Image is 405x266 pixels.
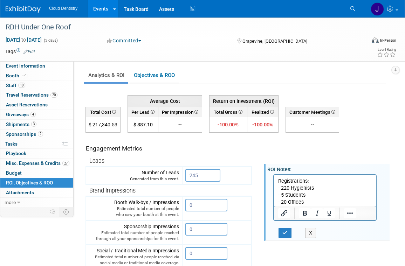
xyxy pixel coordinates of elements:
a: Tasks [0,139,73,149]
span: 2 [38,131,43,136]
button: Insert/edit link [278,208,290,218]
span: [DATE] [DATE] [5,37,42,43]
span: (3 days) [43,38,58,43]
div: Event Format [336,36,397,47]
span: Giveaways [6,112,36,117]
button: Italic [311,208,323,218]
i: Booth reservation complete [22,73,26,77]
span: Playbook [6,150,26,156]
span: Budget [6,170,22,176]
span: to [20,37,27,43]
span: -100.00% [218,121,239,128]
td: $ 217,340.53 [86,117,121,133]
a: Shipments3 [0,120,73,129]
a: Event Information [0,61,73,71]
th: Total Gross [210,107,247,117]
span: 10 [18,83,25,88]
span: Shipments [6,121,36,127]
button: Bold [299,208,311,218]
th: Average Cost [128,95,202,107]
th: Return on Investment (ROI) [210,95,279,107]
td: Personalize Event Tab Strip [47,207,59,216]
div: Sponsorship Impressions [89,223,179,242]
span: Sponsorships [6,131,43,137]
div: ROI Notes: [267,164,390,173]
div: RDH Under One Roof [3,21,358,34]
button: Underline [323,208,335,218]
div: Number of Leads [89,169,179,182]
span: Misc. Expenses & Credits [6,160,69,166]
a: Giveaways4 [0,110,73,119]
div: Booth Walk-bys / Impressions [89,199,179,218]
img: Format-Inperson.png [372,37,379,43]
span: 20 [50,92,57,98]
span: 4 [30,112,36,117]
button: Reveal or hide additional toolbar items [344,208,356,218]
a: Travel Reservations20 [0,90,73,100]
th: Realized [247,107,278,117]
span: Cloud Dentistry [49,6,77,11]
img: Jessica Estrada [371,2,384,16]
div: In-Person [380,38,396,43]
a: Booth [0,71,73,80]
div: Estimated total number of people reached through all your sponsorships for this event. [89,230,179,242]
a: Staff10 [0,81,73,90]
div: Estimated total number of people reached via social media or traditional media coverage. [89,254,179,266]
a: Attachments [0,188,73,197]
a: Budget [0,168,73,178]
span: -- [178,122,182,127]
span: Event Information [6,63,45,69]
span: Booth [6,73,27,78]
td: Toggle Event Tabs [59,207,74,216]
span: Brand Impressions [89,187,136,194]
span: 3 [31,121,36,127]
th: Per Impression [158,107,202,117]
span: Tasks [5,141,18,147]
th: Customer Meetings [286,107,339,117]
span: Travel Reservations [6,92,57,98]
a: Analytics & ROI [84,69,128,82]
span: -100.00% [252,121,273,128]
th: Total Cost [86,107,121,117]
button: X [305,228,316,238]
span: more [5,199,16,205]
a: Objectives & ROO [130,69,179,82]
span: Staff [6,83,25,88]
span: Asset Reservations [6,102,48,107]
a: Playbook [0,149,73,158]
span: $ 887.10 [133,122,153,127]
a: Misc. Expenses & Credits27 [0,159,73,168]
div: Event Rating [377,48,396,51]
div: -- [289,121,336,128]
div: Social / Traditional Media Impressions [89,247,179,266]
iframe: Rich Text Area [274,175,376,206]
span: Attachments [6,190,34,195]
a: Sponsorships2 [0,129,73,139]
a: ROI, Objectives & ROO [0,178,73,188]
div: Estimated total number of people who saw your booth at this event. [89,206,179,218]
a: more [0,198,73,207]
button: Committed [104,37,144,44]
a: Edit [23,49,35,54]
div: Generated from this event. [89,176,179,182]
th: Per Lead [128,107,158,117]
span: Leads [89,157,104,164]
span: ROI, Objectives & ROO [6,180,53,185]
span: Grapevine, [GEOGRAPHIC_DATA] [242,38,307,44]
img: ExhibitDay [6,6,41,13]
div: Engagement Metrics [86,144,249,153]
td: Tags [5,48,35,55]
a: Asset Reservations [0,100,73,110]
span: 27 [62,161,69,166]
